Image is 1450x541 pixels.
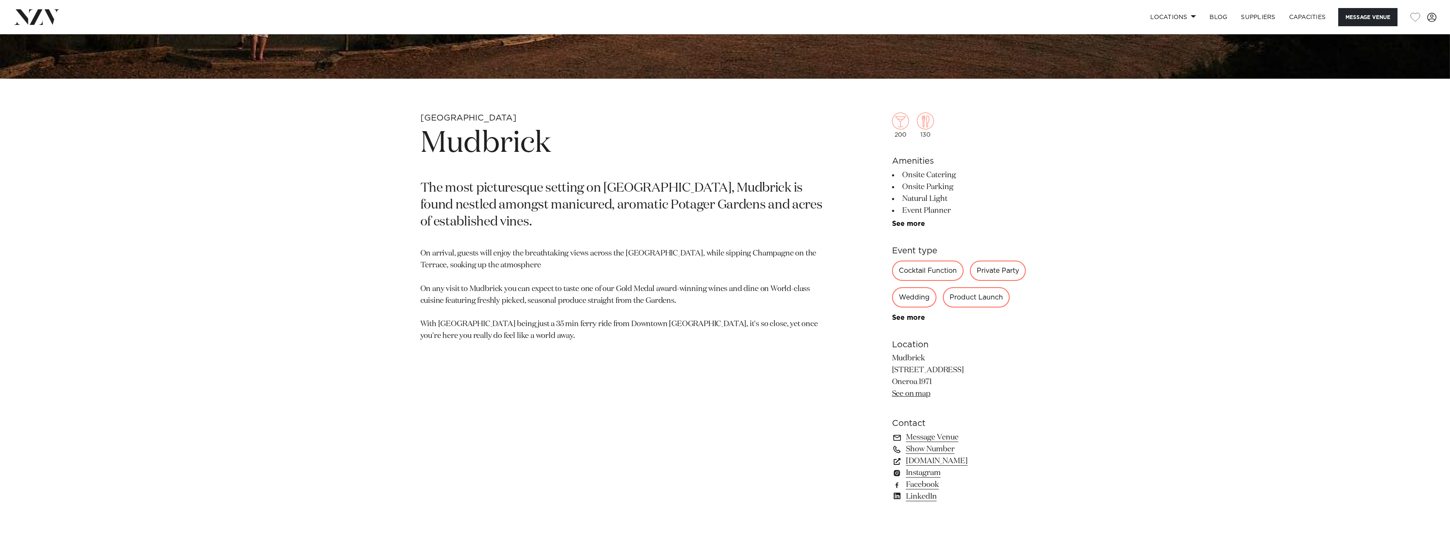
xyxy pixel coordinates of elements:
div: Wedding [892,287,936,308]
li: Event Planner [892,205,1030,217]
h6: Amenities [892,155,1030,168]
small: [GEOGRAPHIC_DATA] [420,114,516,122]
h6: Event type [892,244,1030,257]
a: BLOG [1203,8,1234,26]
div: 130 [917,113,934,138]
div: Private Party [970,261,1026,281]
h1: Mudbrick [420,124,832,163]
li: Natural Light [892,193,1030,205]
li: Onsite Parking [892,181,1030,193]
img: nzv-logo.png [14,9,60,25]
a: See on map [892,390,931,398]
a: Capacities [1282,8,1333,26]
a: [DOMAIN_NAME] [892,455,1030,467]
img: cocktail.png [892,113,909,129]
div: Cocktail Function [892,261,964,281]
button: Message Venue [1338,8,1398,26]
a: Locations [1143,8,1203,26]
p: Mudbrick [STREET_ADDRESS] Oneroa 1971 [892,353,1030,400]
a: Instagram [892,467,1030,479]
h6: Location [892,338,1030,351]
a: Show Number [892,443,1030,455]
a: Facebook [892,479,1030,491]
img: dining.png [917,113,934,129]
a: LinkedIn [892,491,1030,503]
p: On arrival, guests will enjoy the breathtaking views across the [GEOGRAPHIC_DATA], while sipping ... [420,248,832,342]
div: Product Launch [943,287,1010,308]
a: SUPPLIERS [1234,8,1282,26]
div: 200 [892,113,909,138]
h6: Contact [892,417,1030,430]
p: The most picturesque setting on [GEOGRAPHIC_DATA], Mudbrick is found nestled amongst manicured, a... [420,180,832,231]
li: Onsite Catering [892,169,1030,181]
a: Message Venue [892,431,1030,443]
